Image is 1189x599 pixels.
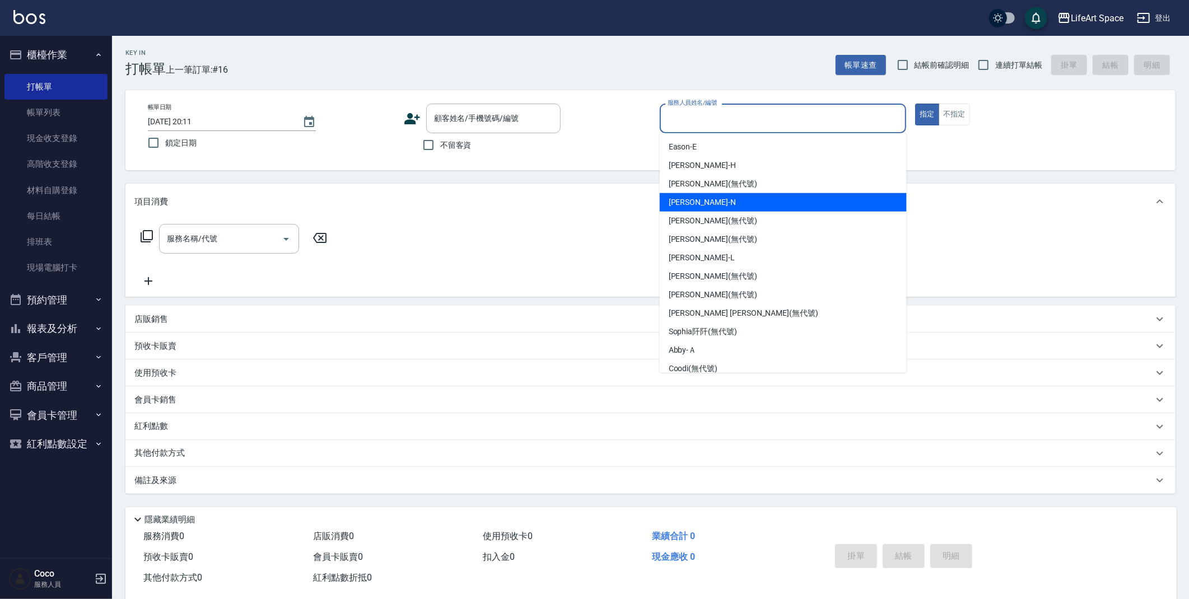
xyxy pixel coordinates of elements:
span: [PERSON_NAME] (無代號) [669,215,757,227]
span: 不留客資 [440,139,472,151]
img: Logo [13,10,45,24]
button: 會員卡管理 [4,401,108,430]
label: 帳單日期 [148,103,171,111]
p: 店販銷售 [134,313,168,325]
span: Eason -E [669,141,697,153]
button: Choose date, selected date is 2025-10-05 [296,109,323,135]
input: YYYY/MM/DD hh:mm [148,113,291,131]
p: 其他付款方式 [134,447,190,460]
button: 帳單速查 [836,55,886,76]
h5: Coco [34,568,91,579]
div: 預收卡販賣 [125,333,1176,359]
p: 紅利點數 [134,420,174,433]
span: [PERSON_NAME] -N [669,196,736,208]
a: 現金收支登錄 [4,125,108,151]
button: save [1025,7,1047,29]
span: 現金應收 0 [652,551,695,562]
span: 連續打單結帳 [995,59,1042,71]
span: [PERSON_NAME] (無代號) [669,270,757,282]
div: 店販銷售 [125,306,1176,333]
div: 項目消費 [125,184,1176,219]
button: 指定 [915,104,939,125]
p: 服務人員 [34,579,91,589]
button: Open [277,230,295,248]
span: Abby -Ａ [669,344,697,356]
span: [PERSON_NAME] [PERSON_NAME] (無代號) [669,307,818,319]
label: 服務人員姓名/編號 [668,99,717,107]
span: [PERSON_NAME] (無代號) [669,289,757,301]
a: 打帳單 [4,74,108,100]
button: LifeArt Space [1053,7,1128,30]
span: 店販消費 0 [313,531,354,541]
div: 紅利點數 [125,413,1176,440]
p: 預收卡販賣 [134,340,176,352]
a: 每日結帳 [4,203,108,229]
button: 預約管理 [4,286,108,315]
span: Sophia阡阡 (無代號) [669,326,737,338]
h3: 打帳單 [125,61,166,77]
span: 服務消費 0 [143,531,184,541]
p: 項目消費 [134,196,168,208]
button: 報表及分析 [4,314,108,343]
a: 帳單列表 [4,100,108,125]
a: 材料自購登錄 [4,177,108,203]
img: Person [9,568,31,590]
span: 其他付款方式 0 [143,572,202,583]
button: 不指定 [939,104,970,125]
div: 使用預收卡 [125,359,1176,386]
div: LifeArt Space [1071,11,1123,25]
span: 扣入金 0 [483,551,515,562]
button: 商品管理 [4,372,108,401]
div: 會員卡銷售 [125,386,1176,413]
button: 登出 [1132,8,1176,29]
a: 排班表 [4,229,108,255]
span: Coodi (無代號) [669,363,718,375]
h2: Key In [125,49,166,57]
span: 上一筆訂單:#16 [166,63,229,77]
div: 其他付款方式 [125,440,1176,467]
button: 紅利點數設定 [4,429,108,458]
span: 會員卡販賣 0 [313,551,363,562]
span: [PERSON_NAME] (無代號) [669,233,757,245]
span: [PERSON_NAME] (無代號) [669,178,757,190]
span: 業績合計 0 [652,531,695,541]
button: 櫃檯作業 [4,40,108,69]
div: 備註及來源 [125,467,1176,494]
p: 使用預收卡 [134,367,176,379]
p: 備註及來源 [134,475,176,486]
span: 鎖定日期 [165,137,197,149]
a: 高階收支登錄 [4,151,108,177]
p: 隱藏業績明細 [144,514,195,526]
span: 紅利點數折抵 0 [313,572,372,583]
span: 結帳前確認明細 [915,59,969,71]
a: 現場電腦打卡 [4,255,108,280]
span: [PERSON_NAME] -L [669,252,735,264]
button: 客戶管理 [4,343,108,372]
span: [PERSON_NAME] -H [669,160,736,171]
span: 預收卡販賣 0 [143,551,193,562]
span: 使用預收卡 0 [483,531,533,541]
p: 會員卡銷售 [134,394,176,406]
